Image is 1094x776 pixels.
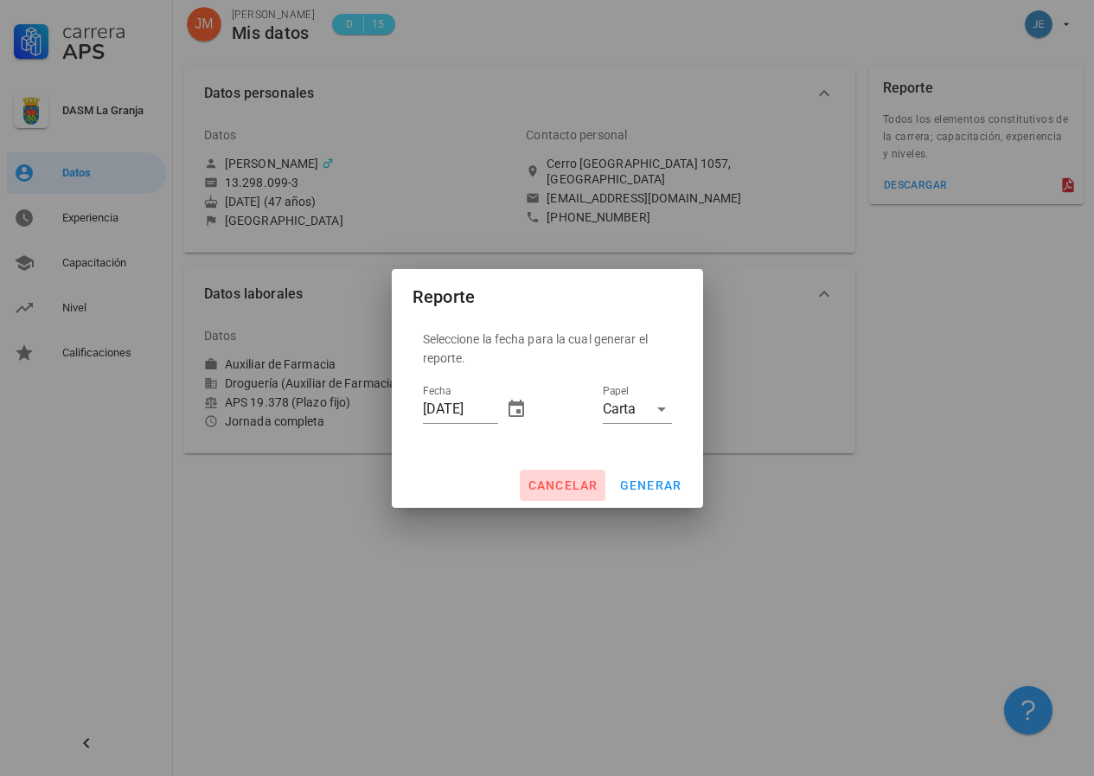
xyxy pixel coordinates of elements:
[413,283,476,311] div: Reporte
[603,395,672,423] div: PapelCarta
[619,478,682,492] span: generar
[603,401,636,417] div: Carta
[423,330,672,368] p: Seleccione la fecha para la cual generar el reporte.
[423,385,451,398] label: Fecha
[603,385,629,398] label: Papel
[612,470,689,501] button: generar
[527,478,598,492] span: cancelar
[520,470,605,501] button: cancelar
